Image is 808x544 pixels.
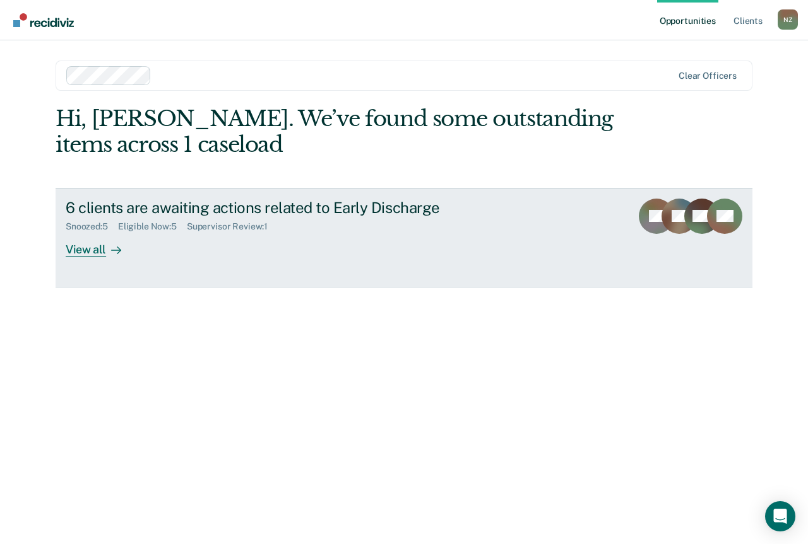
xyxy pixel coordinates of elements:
div: Eligible Now : 5 [118,221,187,232]
div: View all [66,232,136,257]
div: Open Intercom Messenger [765,501,795,531]
div: N Z [778,9,798,30]
div: Supervisor Review : 1 [187,221,278,232]
a: 6 clients are awaiting actions related to Early DischargeSnoozed:5Eligible Now:5Supervisor Review... [56,188,752,287]
button: Profile dropdown button [778,9,798,30]
div: Snoozed : 5 [66,221,118,232]
div: Hi, [PERSON_NAME]. We’ve found some outstanding items across 1 caseload [56,106,613,158]
div: 6 clients are awaiting actions related to Early Discharge [66,199,509,217]
img: Recidiviz [13,13,74,27]
div: Clear officers [679,71,737,81]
